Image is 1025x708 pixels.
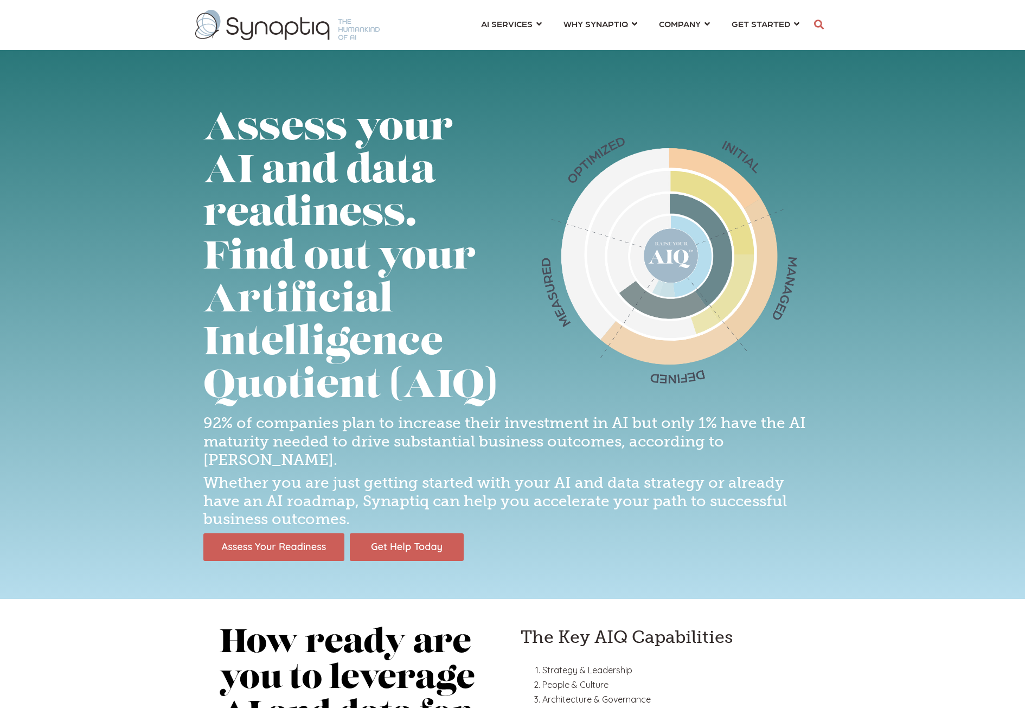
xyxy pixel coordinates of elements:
span: GET STARTED [732,16,790,31]
li: Strategy & Leadership [542,663,805,678]
img: Get Help Today [350,533,464,561]
h4: 92% of companies plan to increase their investment in AI but only 1% have the AI maturity needed ... [203,414,822,469]
li: People & Culture [542,678,805,692]
a: GET STARTED [732,14,799,34]
img: AIQ-Wheel_nolegend-tinified [521,129,822,384]
img: synaptiq logo-1 [195,10,380,40]
h1: Assess your AI and data readiness. Find out your Artificial Intelligence Quotient (AIQ) [203,109,504,409]
a: WHY SYNAPTIQ [563,14,637,34]
h4: Whether you are just getting started with your AI and data strategy or already have an AI roadmap... [203,474,822,528]
a: COMPANY [659,14,710,34]
nav: menu [470,5,810,44]
span: WHY SYNAPTIQ [563,16,628,31]
span: COMPANY [659,16,701,31]
a: AI SERVICES [481,14,542,34]
li: Architecture & Governance [542,692,805,707]
span: AI SERVICES [481,16,533,31]
h3: The Key AIQ Capabilities [521,626,805,649]
img: Assess Your Readiness [203,533,344,561]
